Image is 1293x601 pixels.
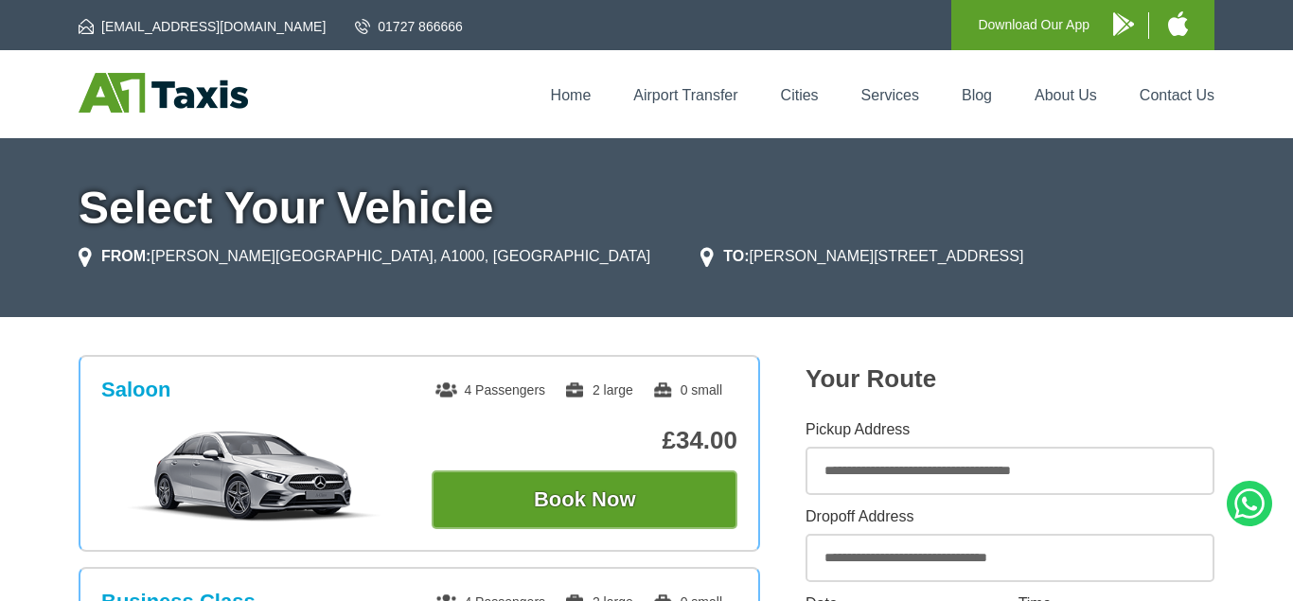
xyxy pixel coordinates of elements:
a: 01727 866666 [355,17,463,36]
h1: Select Your Vehicle [79,186,1214,231]
a: About Us [1035,87,1097,103]
a: Blog [962,87,992,103]
span: 0 small [652,382,722,398]
a: Airport Transfer [633,87,737,103]
a: Contact Us [1140,87,1214,103]
img: Saloon [112,429,397,523]
li: [PERSON_NAME][STREET_ADDRESS] [700,245,1023,268]
img: A1 Taxis iPhone App [1168,11,1188,36]
span: 4 Passengers [435,382,545,398]
h3: Saloon [101,378,170,402]
label: Dropoff Address [806,509,1214,524]
strong: TO: [723,248,749,264]
a: Cities [781,87,819,103]
span: 2 large [564,382,633,398]
label: Pickup Address [806,422,1214,437]
h2: Your Route [806,364,1214,394]
strong: FROM: [101,248,151,264]
p: £34.00 [432,426,737,455]
a: Services [861,87,919,103]
p: Download Our App [978,13,1089,37]
a: [EMAIL_ADDRESS][DOMAIN_NAME] [79,17,326,36]
li: [PERSON_NAME][GEOGRAPHIC_DATA], A1000, [GEOGRAPHIC_DATA] [79,245,650,268]
a: Home [551,87,592,103]
img: A1 Taxis Android App [1113,12,1134,36]
img: A1 Taxis St Albans LTD [79,73,248,113]
button: Book Now [432,470,737,529]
